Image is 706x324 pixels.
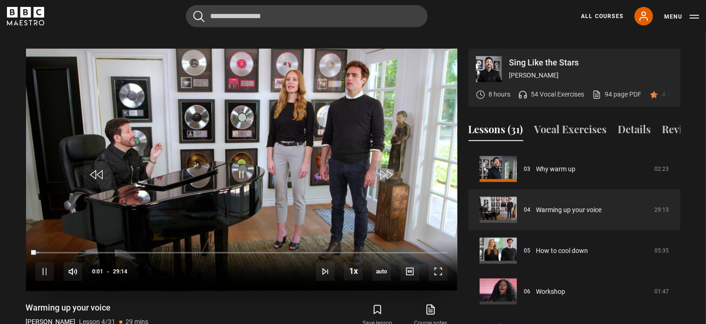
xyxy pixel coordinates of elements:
[372,262,391,281] div: Current quality: 360p
[372,262,391,281] span: auto
[536,287,566,297] a: Workshop
[113,263,127,280] span: 29:14
[429,262,448,281] button: Fullscreen
[531,90,585,99] p: 54 Vocal Exercises
[35,262,54,281] button: Pause
[7,7,44,26] svg: BBC Maestro
[316,262,335,281] button: Next Lesson
[618,122,651,141] button: Details
[107,268,109,275] span: -
[536,246,588,256] a: How to cool down
[534,122,607,141] button: Vocal Exercises
[581,12,623,20] a: All Courses
[509,58,673,67] p: Sing Like the Stars
[468,122,523,141] button: Lessons (31)
[92,263,103,280] span: 0:01
[401,262,419,281] button: Captions
[186,5,428,27] input: Search
[193,11,205,22] button: Submit the search query
[26,49,457,291] video-js: Video Player
[489,90,511,99] p: 8 hours
[536,205,602,215] a: Warming up your voice
[35,252,447,254] div: Progress Bar
[536,164,576,174] a: Why warm up
[344,262,363,280] button: Playback Rate
[509,71,673,80] p: [PERSON_NAME]
[64,262,82,281] button: Mute
[592,90,642,99] a: 94 page PDF
[26,302,149,313] h1: Warming up your voice
[664,12,699,21] button: Toggle navigation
